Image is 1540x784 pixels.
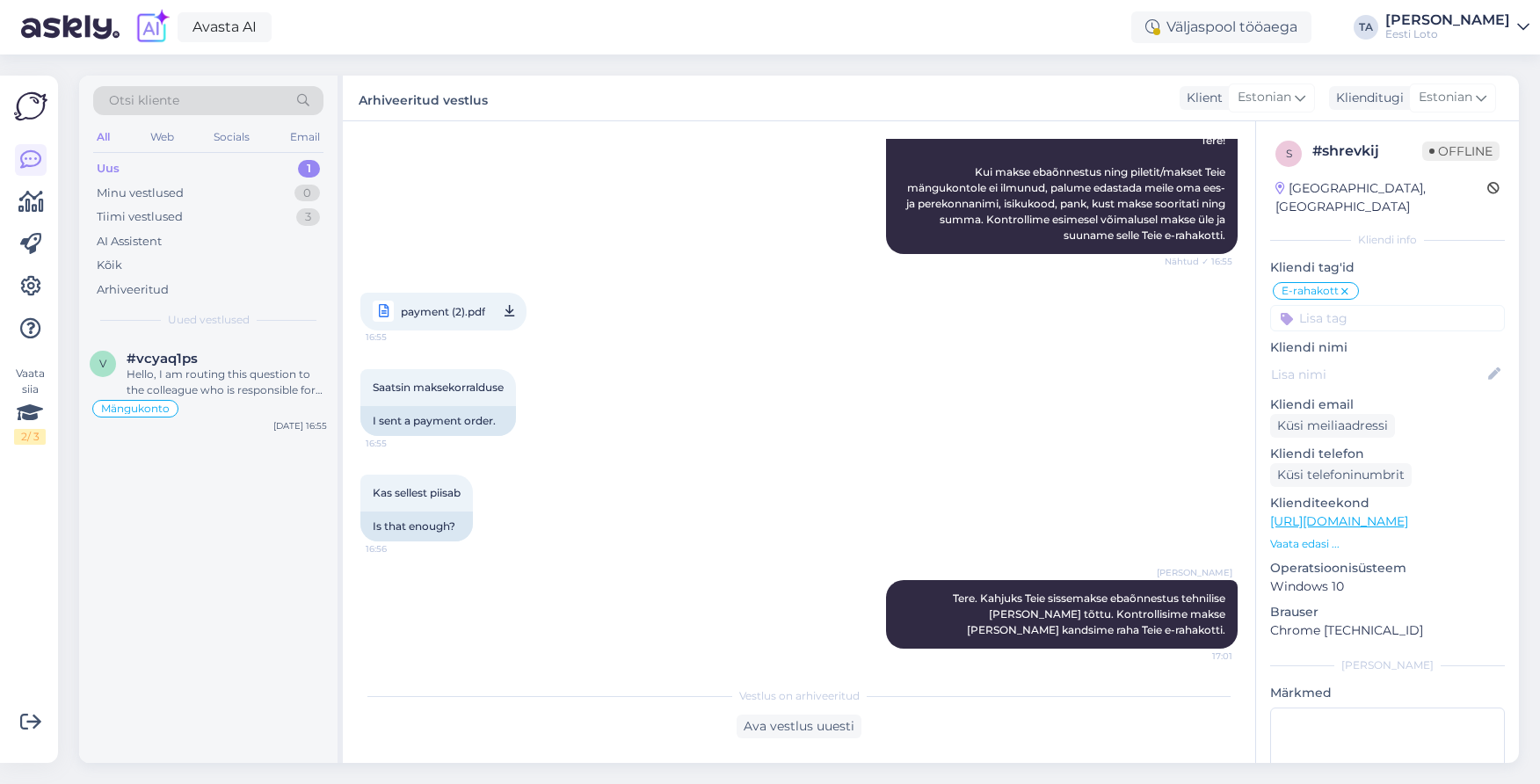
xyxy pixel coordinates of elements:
[296,208,320,226] div: 3
[360,512,473,541] div: Is that enough?
[134,9,171,46] img: explore-ai
[97,257,122,274] div: Kõik
[1180,89,1223,107] div: Klient
[14,366,46,445] div: Vaata siia
[366,542,432,555] span: 16:56
[1270,258,1505,277] p: Kliendi tag'id
[366,437,432,450] span: 16:55
[359,86,488,110] label: Arhiveeritud vestlus
[1157,566,1232,579] span: [PERSON_NAME]
[1385,13,1510,27] div: [PERSON_NAME]
[14,429,46,445] div: 2 / 3
[739,688,860,704] span: Vestlus on arhiveeritud
[1329,89,1404,107] div: Klienditugi
[1422,142,1500,161] span: Offline
[1419,88,1472,107] span: Estonian
[1282,286,1339,296] span: E-rahakott
[1270,603,1505,621] p: Brauser
[97,281,169,299] div: Arhiveeritud
[1270,445,1505,463] p: Kliendi telefon
[127,351,198,367] span: #vcyaq1ps
[1271,365,1485,384] input: Lisa nimi
[93,126,113,149] div: All
[273,419,327,432] div: [DATE] 16:55
[1165,255,1232,268] span: Nähtud ✓ 16:55
[147,126,178,149] div: Web
[210,126,253,149] div: Socials
[178,12,272,42] a: Avasta AI
[1354,15,1378,40] div: TA
[373,381,504,394] span: Saatsin maksekorralduse
[360,406,516,436] div: I sent a payment order.
[906,134,1228,242] span: Tere! Kui makse ebaõnnestus ning piletit/makset Teie mängukontole ei ilmunud, palume edastada mei...
[127,367,327,398] div: Hello, I am routing this question to the colleague who is responsible for this topic. The reply m...
[1312,141,1422,162] div: # shrevkij
[298,160,320,178] div: 1
[366,326,432,348] span: 16:55
[1270,232,1505,248] div: Kliendi info
[1270,463,1412,487] div: Küsi telefoninumbrit
[1166,650,1232,663] span: 17:01
[168,312,250,328] span: Uued vestlused
[99,357,106,370] span: v
[97,160,120,178] div: Uus
[1270,414,1395,438] div: Küsi meiliaadressi
[1238,88,1291,107] span: Estonian
[1286,147,1292,160] span: s
[1270,559,1505,577] p: Operatsioonisüsteem
[1270,338,1505,357] p: Kliendi nimi
[97,233,162,250] div: AI Assistent
[1270,513,1408,529] a: [URL][DOMAIN_NAME]
[97,185,184,202] div: Minu vestlused
[109,91,179,110] span: Otsi kliente
[1275,179,1487,216] div: [GEOGRAPHIC_DATA], [GEOGRAPHIC_DATA]
[1385,13,1529,41] a: [PERSON_NAME]Eesti Loto
[373,486,461,499] span: Kas sellest piisab
[1270,494,1505,512] p: Klienditeekond
[1270,396,1505,414] p: Kliendi email
[101,403,170,414] span: Mängukonto
[953,592,1228,636] span: Tere. Kahjuks Teie sissemakse ebaõnnestus tehnilise [PERSON_NAME] tõttu. Kontrollisime makse [PER...
[1270,536,1505,552] p: Vaata edasi ...
[287,126,323,149] div: Email
[1131,11,1311,43] div: Väljaspool tööaega
[360,293,527,330] a: payment (2).pdf16:55
[737,715,861,738] div: Ava vestlus uuesti
[294,185,320,202] div: 0
[1385,27,1510,41] div: Eesti Loto
[1270,657,1505,673] div: [PERSON_NAME]
[14,90,47,123] img: Askly Logo
[1270,305,1505,331] input: Lisa tag
[1270,621,1505,640] p: Chrome [TECHNICAL_ID]
[1270,684,1505,702] p: Märkmed
[1270,577,1505,596] p: Windows 10
[97,208,183,226] div: Tiimi vestlused
[401,301,485,323] span: payment (2).pdf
